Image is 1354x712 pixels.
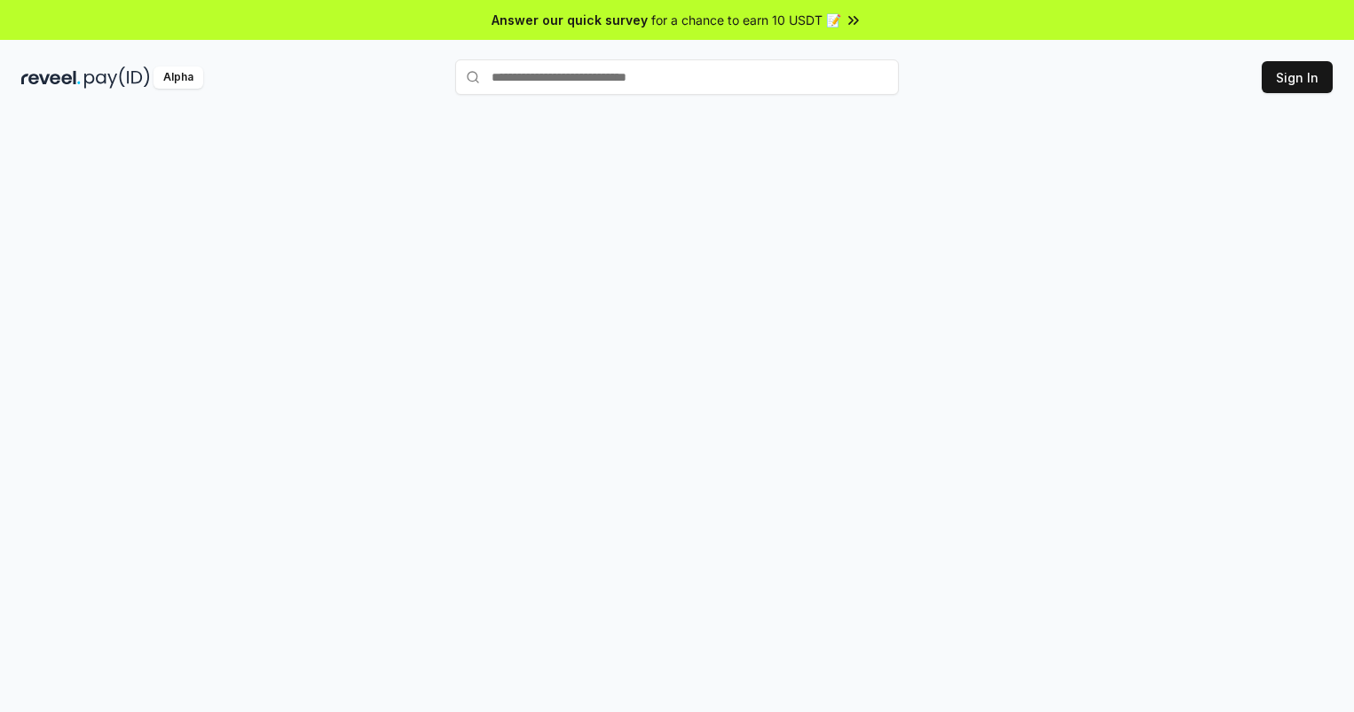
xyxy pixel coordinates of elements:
button: Sign In [1262,61,1333,93]
div: Alpha [154,67,203,89]
img: reveel_dark [21,67,81,89]
span: for a chance to earn 10 USDT 📝 [651,11,841,29]
span: Answer our quick survey [492,11,648,29]
img: pay_id [84,67,150,89]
